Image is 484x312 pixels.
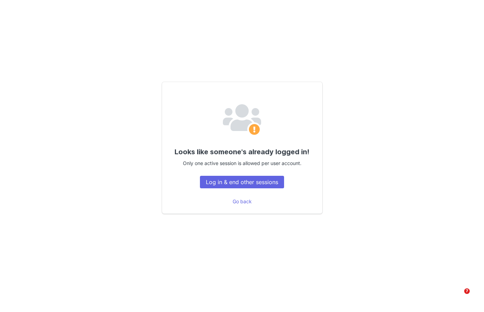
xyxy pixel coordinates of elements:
[464,288,470,294] span: 7
[200,176,284,188] button: Log in & end other sessions
[183,160,301,166] span: Only one active session is allowed per user account.
[175,148,309,156] span: Looks like someone's already logged in!
[450,288,467,305] iframe: Intercom live chat
[233,198,252,204] a: Go back
[223,104,261,136] img: Email Provider Logo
